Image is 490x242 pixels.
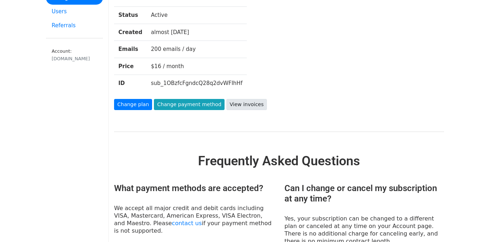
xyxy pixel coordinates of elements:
a: Change plan [114,99,152,110]
td: 200 emails / day [147,41,247,58]
td: sub_1OBzfcFgndcQ28q2dvWFIhHf [147,75,247,92]
a: contact us [172,220,202,227]
td: almost [DATE] [147,24,247,41]
h3: Can I change or cancel my subscription at any time? [284,183,444,204]
div: וידג'ט של צ'אט [454,208,490,242]
div: [DOMAIN_NAME] [52,55,97,62]
th: Created [114,24,147,41]
a: Change payment method [154,99,225,110]
iframe: Chat Widget [454,208,490,242]
th: ID [114,75,147,92]
th: Status [114,7,147,24]
th: Emails [114,41,147,58]
a: Users [46,5,103,19]
p: We accept all major credit and debit cards including VISA, Mastercard, American Express, VISA Ele... [114,204,274,234]
a: Referrals [46,19,103,33]
td: $16 / month [147,58,247,75]
a: View invoices [226,99,267,110]
td: Active [147,7,247,24]
h2: Frequently Asked Questions [114,153,444,169]
th: Price [114,58,147,75]
small: Account: [52,48,97,62]
h3: What payment methods are accepted? [114,183,274,194]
